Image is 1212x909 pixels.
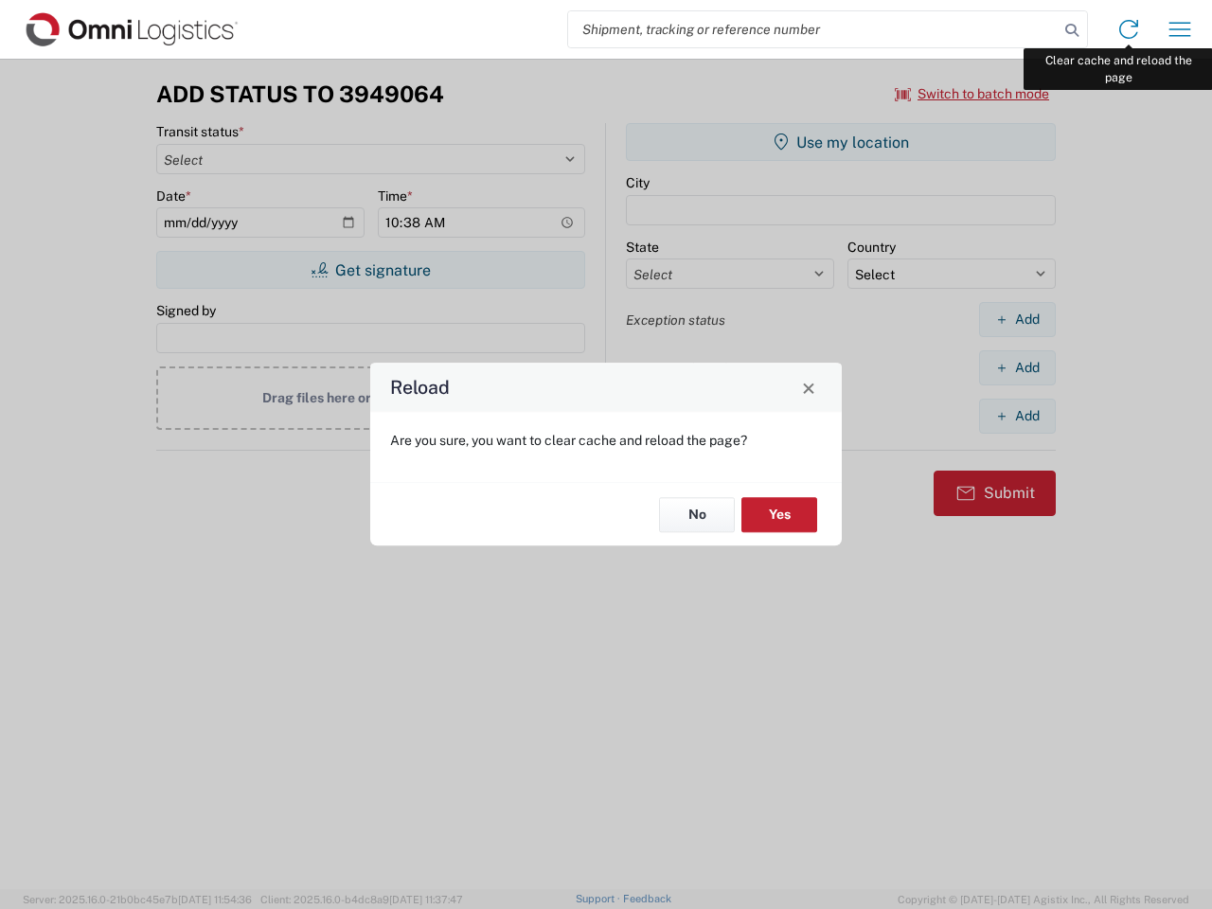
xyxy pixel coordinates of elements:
h4: Reload [390,374,450,401]
button: Yes [741,497,817,532]
button: No [659,497,735,532]
p: Are you sure, you want to clear cache and reload the page? [390,432,822,449]
input: Shipment, tracking or reference number [568,11,1059,47]
button: Close [795,374,822,401]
